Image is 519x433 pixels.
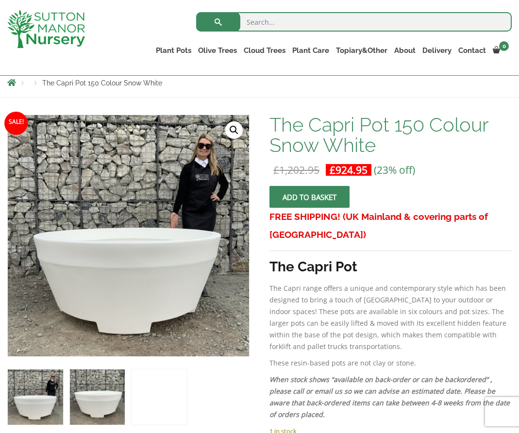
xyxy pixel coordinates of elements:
[455,44,489,57] a: Contact
[269,357,512,369] p: These resin-based pots are not clay or stone.
[489,44,512,57] a: 0
[225,121,243,139] a: View full-screen image gallery
[273,163,319,177] bdi: 1,202.95
[152,44,195,57] a: Plant Pots
[333,44,391,57] a: Topiary&Other
[269,186,350,208] button: Add to basket
[330,163,368,177] bdi: 924.95
[42,79,162,87] span: The Capri Pot 150 Colour Snow White
[70,369,125,425] img: The Capri Pot 150 Colour Snow White - Image 2
[269,375,510,419] em: When stock shows “available on back-order or can be backordered” , please call or email us so we ...
[195,44,240,57] a: Olive Trees
[8,369,63,425] img: The Capri Pot 150 Colour Snow White
[269,208,512,244] h3: FREE SHIPPING! (UK Mainland & covering parts of [GEOGRAPHIC_DATA])
[240,44,289,57] a: Cloud Trees
[196,12,512,32] input: Search...
[391,44,419,57] a: About
[499,41,509,51] span: 0
[7,10,85,48] img: logo
[269,259,357,275] strong: The Capri Pot
[132,369,187,425] img: The Capri Pot 150 Colour Snow White - Image 3
[269,115,512,155] h1: The Capri Pot 150 Colour Snow White
[374,163,415,177] span: (23% off)
[330,163,335,177] span: £
[273,163,279,177] span: £
[419,44,455,57] a: Delivery
[4,112,28,135] span: Sale!
[269,283,512,352] p: The Capri range offers a unique and contemporary style which has been designed to bring a touch o...
[7,79,512,86] nav: Breadcrumbs
[289,44,333,57] a: Plant Care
